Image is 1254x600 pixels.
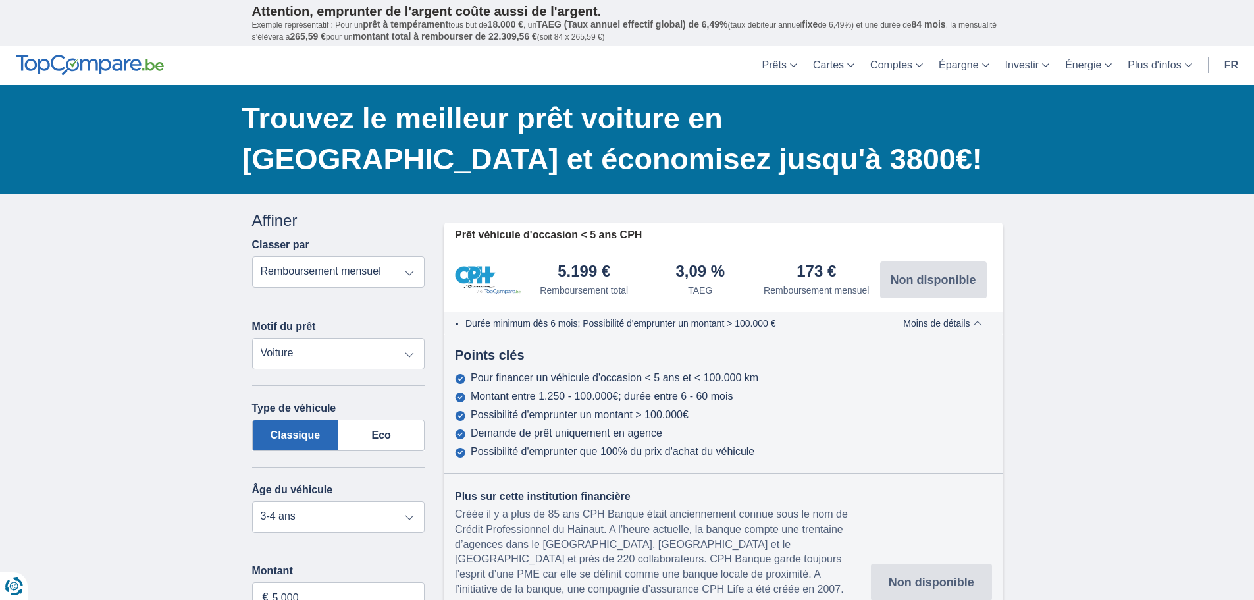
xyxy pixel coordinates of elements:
[338,420,425,451] label: Eco
[444,346,1003,365] div: Points clés
[1120,46,1199,85] a: Plus d'infos
[488,19,524,30] span: 18.000 €
[764,284,869,297] div: Remboursement mensuel
[536,19,727,30] span: TAEG (Taux annuel effectif global) de 6,49%
[903,319,981,328] span: Moins de détails
[471,409,689,421] div: Possibilité d'emprunter un montant > 100.000€
[912,19,946,30] span: 84 mois
[455,266,521,294] img: pret personnel CPH Banque
[754,46,805,85] a: Prêts
[252,420,339,451] label: Classique
[891,274,976,286] span: Non disponible
[805,46,862,85] a: Cartes
[252,565,425,577] label: Montant
[290,31,327,41] span: 265,59 €
[353,31,537,41] span: montant total à rembourser de 22.309,56 €
[455,489,871,505] div: Plus sur cette institution financière
[455,507,871,597] div: Créée il y a plus de 85 ans CPH Banque était anciennement connue sous le nom de Crédit Profession...
[252,402,336,414] label: Type de véhicule
[471,372,758,384] div: Pour financer un véhicule d'occasion < 5 ans et < 100.000 km
[252,3,1003,19] p: Attention, emprunter de l'argent coûte aussi de l'argent.
[688,284,712,297] div: TAEG
[889,576,974,588] span: Non disponible
[363,19,448,30] span: prêt à tempérament
[558,263,610,281] div: 5.199 €
[242,98,1003,180] h1: Trouvez le meilleur prêt voiture en [GEOGRAPHIC_DATA] et économisez jusqu'à 3800€!
[675,263,725,281] div: 3,09 %
[1216,46,1246,85] a: fr
[802,19,818,30] span: fixe
[252,239,309,251] label: Classer par
[540,284,628,297] div: Remboursement total
[465,317,872,330] li: Durée minimum dès 6 mois; Possibilité d'emprunter un montant > 100.000 €
[931,46,997,85] a: Épargne
[471,446,754,458] div: Possibilité d'emprunter que 100% du prix d'achat du véhicule
[252,209,425,232] div: Affiner
[252,321,316,333] label: Motif du prêt
[880,261,987,298] button: Non disponible
[471,427,662,439] div: Demande de prêt uniquement en agence
[471,391,733,402] div: Montant entre 1.250 - 100.000€; durée entre 6 - 60 mois
[1057,46,1120,85] a: Énergie
[893,318,991,329] button: Moins de détails
[16,55,164,76] img: TopCompare
[252,484,333,496] label: Âge du véhicule
[997,46,1058,85] a: Investir
[252,19,1003,43] p: Exemple représentatif : Pour un tous but de , un (taux débiteur annuel de 6,49%) et une durée de ...
[455,228,642,243] span: Prêt véhicule d'occasion < 5 ans CPH
[862,46,931,85] a: Comptes
[797,263,836,281] div: 173 €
